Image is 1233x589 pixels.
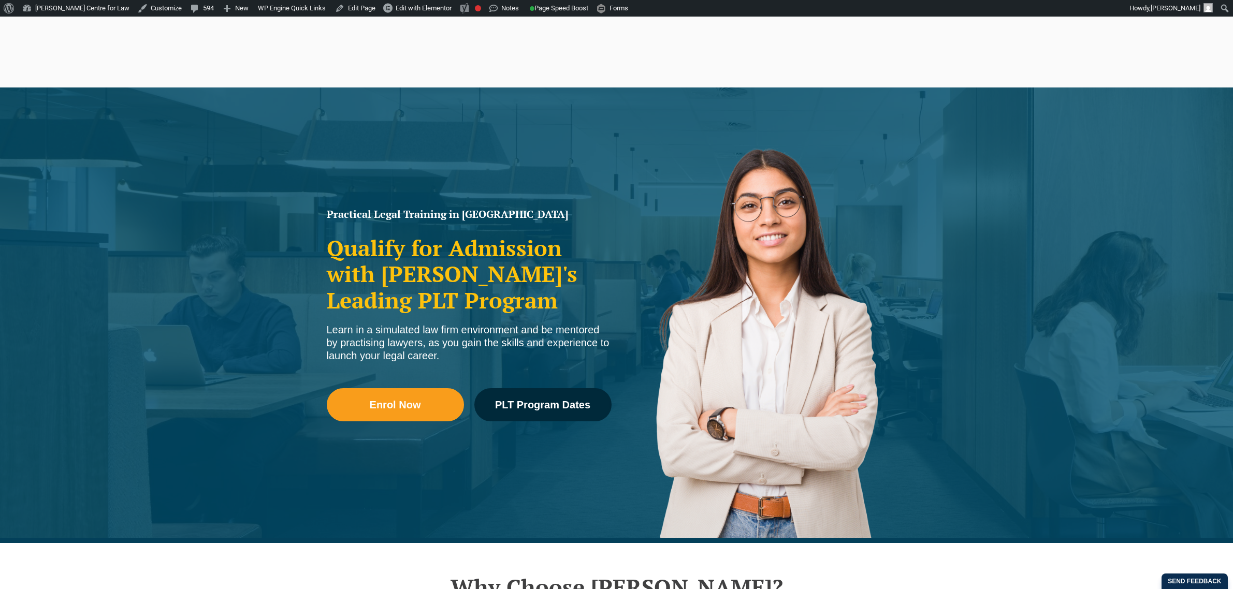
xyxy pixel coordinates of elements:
span: Edit with Elementor [396,4,452,12]
div: Focus keyphrase not set [475,5,481,11]
span: Enrol Now [370,400,421,410]
span: PLT Program Dates [495,400,590,410]
a: Enrol Now [327,388,464,421]
span: [PERSON_NAME] [1151,4,1200,12]
h2: Qualify for Admission with [PERSON_NAME]'s Leading PLT Program [327,235,612,313]
div: Learn in a simulated law firm environment and be mentored by practising lawyers, as you gain the ... [327,323,612,362]
a: PLT Program Dates [474,388,612,421]
h1: Practical Legal Training in [GEOGRAPHIC_DATA] [327,209,612,219]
